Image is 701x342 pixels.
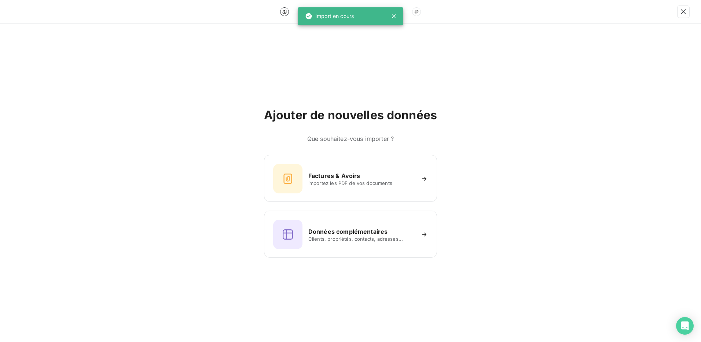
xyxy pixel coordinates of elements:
div: Import en cours [305,10,354,23]
h2: Ajouter de nouvelles données [264,108,437,123]
div: Open Intercom Messenger [676,317,694,335]
h6: Que souhaitez-vous importer ? [264,134,437,143]
h6: Données complémentaires [308,227,388,236]
span: Clients, propriétés, contacts, adresses... [308,236,415,242]
span: Importez les PDF de vos documents [308,180,415,186]
h6: Factures & Avoirs [308,171,360,180]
